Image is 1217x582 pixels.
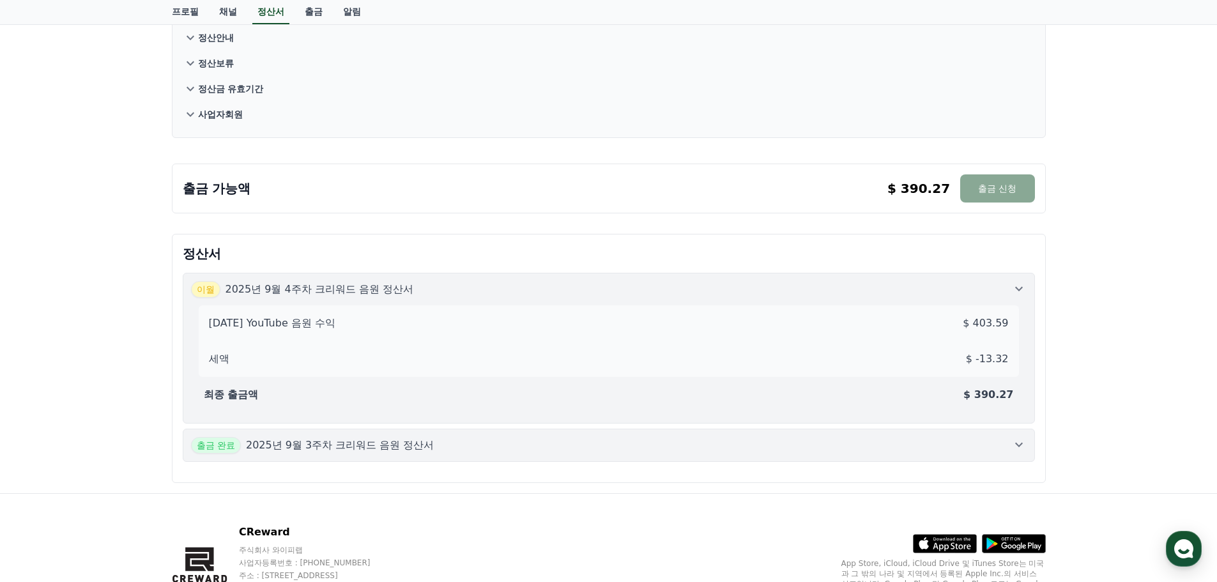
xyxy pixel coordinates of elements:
[887,180,950,197] p: $ 390.27
[198,57,234,70] p: 정산보류
[165,405,245,437] a: 설정
[183,245,1035,263] p: 정산서
[209,351,229,367] p: 세액
[963,316,1008,331] p: $ 403.59
[239,558,395,568] p: 사업자등록번호 : [PHONE_NUMBER]
[183,180,251,197] p: 출금 가능액
[197,424,213,434] span: 설정
[198,82,264,95] p: 정산금 유효기간
[183,76,1035,102] button: 정산금 유효기간
[963,387,1013,402] p: $ 390.27
[204,387,259,402] p: 최종 출금액
[191,437,241,454] span: 출금 완료
[40,424,48,434] span: 홈
[239,525,395,540] p: CReward
[198,108,243,121] p: 사업자회원
[960,174,1034,203] button: 출금 신청
[966,351,1009,367] p: $ -13.32
[226,282,414,297] p: 2025년 9월 4주차 크리워드 음원 정산서
[183,50,1035,76] button: 정산보류
[239,571,395,581] p: 주소 : [STREET_ADDRESS]
[239,545,395,555] p: 주식회사 와이피랩
[183,102,1035,127] button: 사업자회원
[117,425,132,435] span: 대화
[246,438,434,453] p: 2025년 9월 3주차 크리워드 음원 정산서
[4,405,84,437] a: 홈
[191,281,220,298] span: 이월
[183,25,1035,50] button: 정산안내
[198,31,234,44] p: 정산안내
[183,429,1035,462] button: 출금 완료 2025년 9월 3주차 크리워드 음원 정산서
[84,405,165,437] a: 대화
[209,316,335,331] p: [DATE] YouTube 음원 수익
[183,273,1035,424] button: 이월 2025년 9월 4주차 크리워드 음원 정산서 [DATE] YouTube 음원 수익 $ 403.59 세액 $ -13.32 최종 출금액 $ 390.27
